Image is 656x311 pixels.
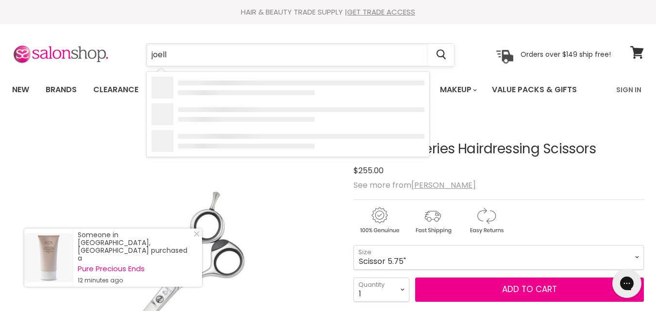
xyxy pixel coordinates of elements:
[347,7,415,17] a: GET TRADE ACCESS
[147,44,428,66] input: Search
[460,206,512,235] img: returns.gif
[353,278,409,302] select: Quantity
[146,43,454,66] form: Product
[353,180,476,191] span: See more from
[353,165,384,176] span: $255.00
[5,76,597,104] ul: Main menu
[194,231,200,237] svg: Close Icon
[433,80,483,100] a: Makeup
[607,265,646,301] iframe: Gorgias live chat messenger
[24,229,73,287] a: Visit product page
[5,80,36,100] a: New
[415,278,644,302] button: Add to cart
[610,80,647,100] a: Sign In
[353,206,405,235] img: genuine.gif
[78,231,192,284] div: Someone in [GEOGRAPHIC_DATA], [GEOGRAPHIC_DATA] purchased a
[485,80,584,100] a: Value Packs & Gifts
[353,142,644,157] h1: Joewell X Series Hairdressing Scissors
[407,206,458,235] img: shipping.gif
[502,283,557,295] span: Add to cart
[190,231,200,241] a: Close Notification
[86,80,146,100] a: Clearance
[428,44,454,66] button: Search
[78,277,192,284] small: 12 minutes ago
[411,180,476,191] a: [PERSON_NAME]
[38,80,84,100] a: Brands
[521,50,611,59] p: Orders over $149 ship free!
[78,265,192,273] a: Pure Precious Ends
